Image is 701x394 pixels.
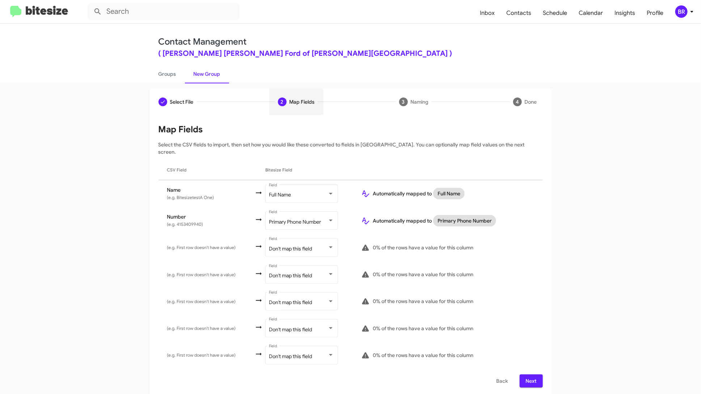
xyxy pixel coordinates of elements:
a: Profile [641,3,669,24]
a: Insights [609,3,641,24]
div: 0% of the rows have a value for this column [361,243,534,252]
div: 0% of the rows have a value for this column [361,297,534,306]
span: (e.g. 4153409940) [167,221,203,227]
span: (e.g. First row doesn't have a value) [167,299,236,304]
span: Name [167,186,255,194]
button: Next [520,374,543,387]
div: Automatically mapped to [361,188,534,199]
a: Groups [150,65,185,83]
span: Primary Phone Number [269,219,321,225]
span: (e.g. BitesizetestA One) [167,195,214,200]
p: Select the CSV fields to import, then set how you would like these converted to fields in [GEOGRA... [159,141,543,155]
a: New Group [185,65,229,83]
a: Contacts [501,3,537,24]
span: Don't map this field [269,299,312,306]
div: 0% of the rows have a value for this column [361,270,534,279]
mat-chip: Full Name [433,188,465,199]
div: 0% of the rows have a value for this column [361,351,534,360]
span: Full Name [269,191,291,198]
span: Don't map this field [269,272,312,279]
span: Next [525,374,537,387]
div: ( [PERSON_NAME] [PERSON_NAME] Ford of [PERSON_NAME][GEOGRAPHIC_DATA] ) [159,50,543,57]
h1: Map Fields [159,124,543,135]
mat-chip: Primary Phone Number [433,215,496,227]
th: CSV Field [159,160,255,180]
span: (e.g. First row doesn't have a value) [167,325,236,331]
button: BR [669,5,693,18]
span: Don't map this field [269,353,312,360]
span: Back [497,374,508,387]
span: Number [167,213,255,220]
a: Inbox [474,3,501,24]
span: (e.g. First row doesn't have a value) [167,352,236,358]
span: Don't map this field [269,245,312,252]
div: BR [675,5,688,18]
a: Calendar [573,3,609,24]
a: Contact Management [159,36,247,47]
button: Back [491,374,514,387]
div: 0% of the rows have a value for this column [361,324,534,333]
span: (e.g. First row doesn't have a value) [167,272,236,277]
span: Don't map this field [269,326,312,333]
th: Bitesize Field [265,160,355,180]
span: (e.g. First row doesn't have a value) [167,245,236,250]
div: Automatically mapped to [361,215,534,227]
input: Search [88,3,240,20]
a: Schedule [537,3,573,24]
